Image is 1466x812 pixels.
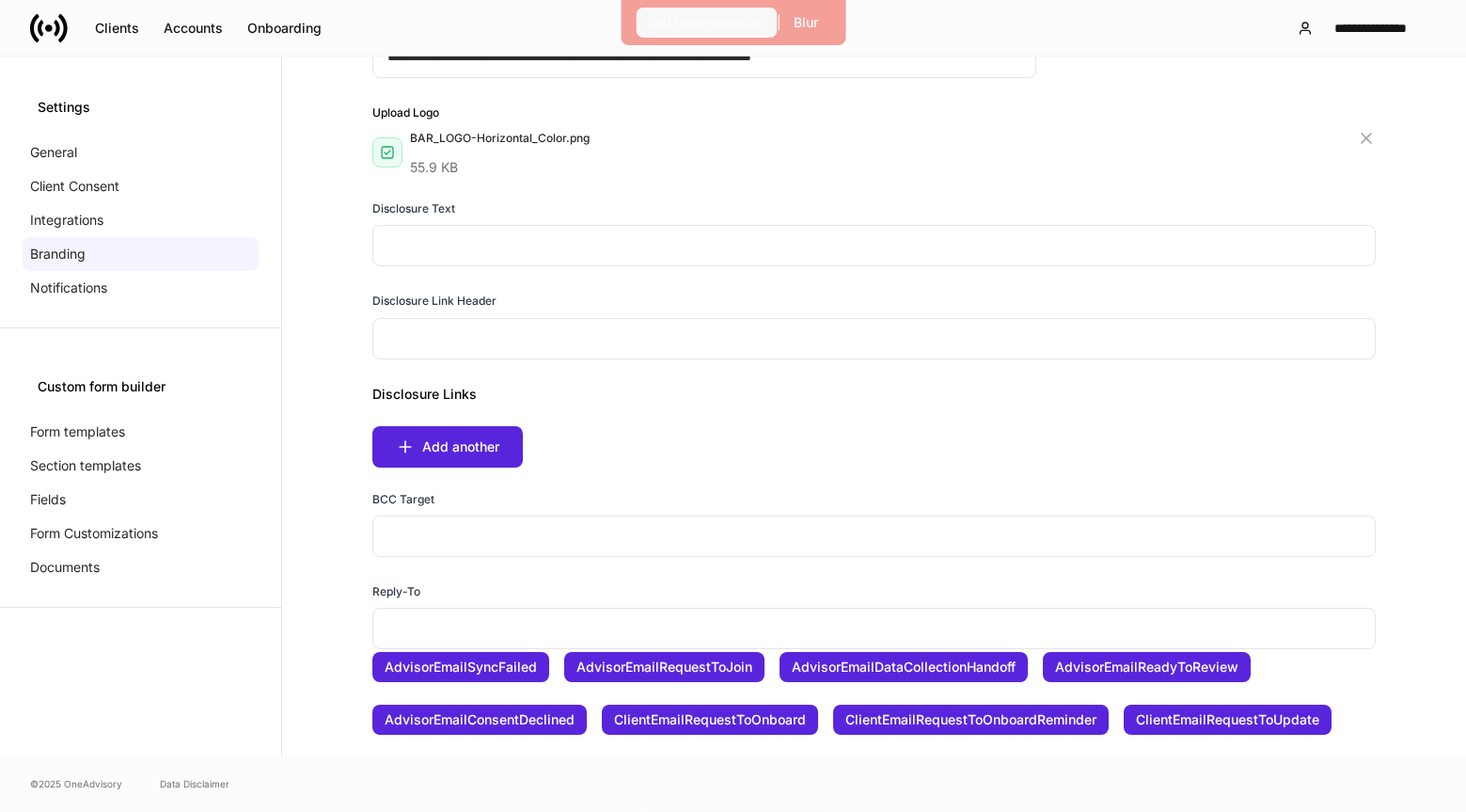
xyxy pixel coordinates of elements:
[636,8,777,38] button: Exit Impersonation
[357,362,1376,404] div: Disclosure Links
[23,415,259,449] a: Form templates
[30,211,103,230] p: Integrations
[23,237,259,271] a: Branding
[164,19,223,38] div: Accounts
[833,705,1109,735] button: ClientEmailRequestToOnboardReminder
[794,13,818,32] div: Blur
[410,129,590,147] div: BAR_LOGO-Horizontal_Color.png
[648,13,765,32] div: Exit Impersonation
[30,177,119,196] p: Client Consent
[372,292,497,310] h6: Disclosure Link Header
[23,203,259,237] a: Integrations
[30,776,122,791] span: © 2025 OneAdvisory
[247,19,322,38] div: Onboarding
[576,658,752,677] div: AdvisorEmailRequestToJoin
[23,483,259,517] a: Fields
[422,438,499,456] div: Add another
[38,98,244,117] div: Settings
[614,710,806,729] div: ClientEmailRequestToOnboard
[602,705,818,735] button: ClientEmailRequestToOnboard
[30,245,86,263] p: Branding
[30,558,100,577] p: Documents
[30,490,66,509] p: Fields
[23,550,259,584] a: Documents
[372,426,523,468] button: Add another
[372,582,420,600] h6: Reply-To
[372,490,434,508] h6: BCC Target
[410,147,590,177] div: 55.9 KB
[385,710,575,729] div: AdvisorEmailConsentDeclined
[23,271,259,305] a: Notifications
[372,103,1376,121] h6: Upload Logo
[151,13,235,43] button: Accounts
[83,13,151,43] button: Clients
[372,705,587,735] button: AdvisorEmailConsentDeclined
[235,13,334,43] button: Onboarding
[372,652,549,682] button: AdvisorEmailSyncFailed
[30,456,141,475] p: Section templates
[1055,658,1238,677] div: AdvisorEmailReadyToReview
[1043,652,1251,682] button: AdvisorEmailReadyToReview
[1136,710,1319,729] div: ClientEmailRequestToUpdate
[38,377,244,396] div: Custom form builder
[30,143,77,162] p: General
[372,199,455,217] h6: Disclosure Text
[23,135,259,169] a: General
[95,19,139,38] div: Clients
[780,652,1028,682] button: AdvisorEmailDataCollectionHandoff
[30,524,158,543] p: Form Customizations
[30,422,125,441] p: Form templates
[385,658,537,677] div: AdvisorEmailSyncFailed
[23,169,259,203] a: Client Consent
[1124,705,1332,735] button: ClientEmailRequestToUpdate
[160,776,229,791] a: Data Disclaimer
[781,8,830,38] button: Blur
[564,652,765,682] button: AdvisorEmailRequestToJoin
[23,517,259,550] a: Form Customizations
[30,279,107,297] p: Notifications
[23,449,259,483] a: Section templates
[845,710,1096,729] div: ClientEmailRequestToOnboardReminder
[792,658,1016,677] div: AdvisorEmailDataCollectionHandoff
